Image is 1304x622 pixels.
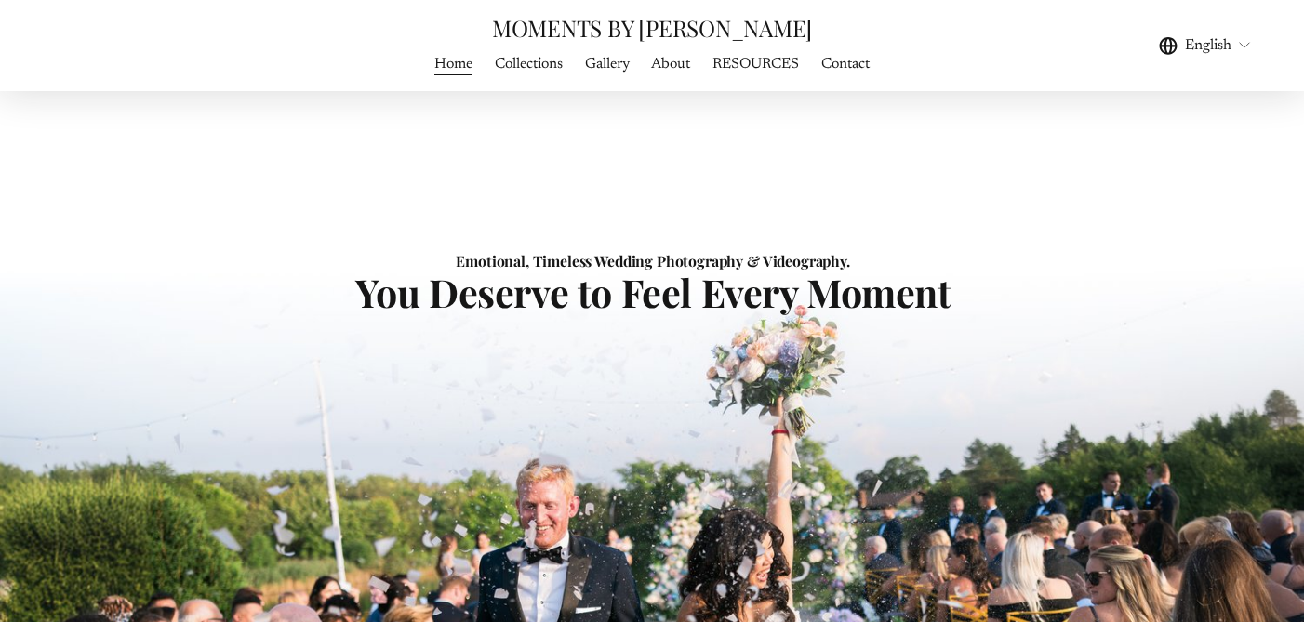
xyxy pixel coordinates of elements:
strong: Emotional, Timeless Wedding Photography & Videography. [456,251,849,271]
a: Contact [821,52,870,77]
a: RESOURCES [712,52,799,77]
div: language picker [1159,33,1252,58]
a: Home [434,52,472,77]
a: MOMENTS BY [PERSON_NAME] [492,13,812,43]
span: Gallery [585,53,630,75]
a: Collections [495,52,563,77]
span: English [1185,34,1231,57]
a: About [651,52,690,77]
a: folder dropdown [585,52,630,77]
strong: You Deserve to Feel Every Moment [355,266,951,317]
